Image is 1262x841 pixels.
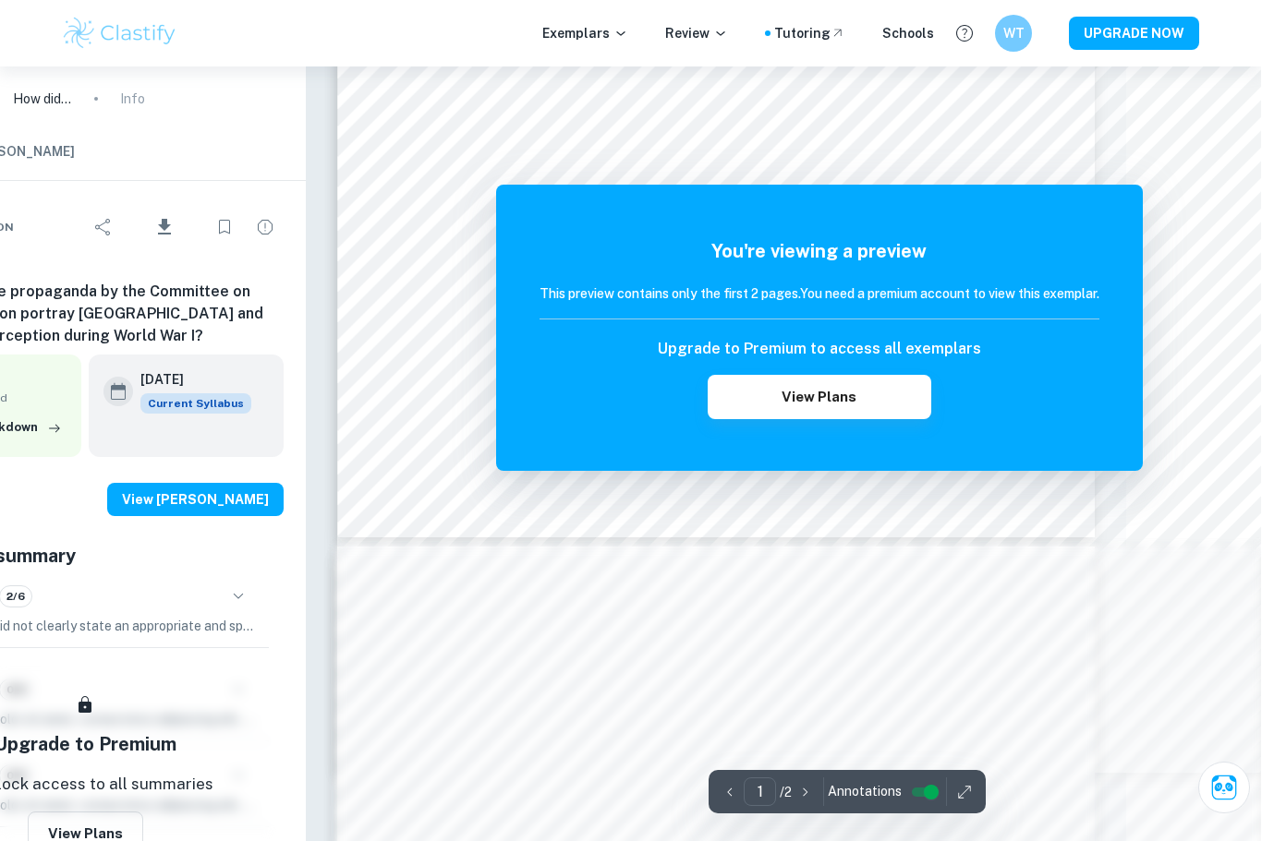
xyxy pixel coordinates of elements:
p: Exemplars [543,23,629,43]
p: How did wartime propaganda by the Committee on Public Information portray [GEOGRAPHIC_DATA] and s... [14,89,73,109]
div: Bookmark [207,209,244,246]
div: Share [86,209,123,246]
img: Clastify logo [62,15,179,52]
button: UPGRADE NOW [1070,17,1200,50]
p: / 2 [781,782,793,802]
div: Download [127,203,203,251]
button: Ask Clai [1199,762,1251,813]
div: Report issue [248,209,285,246]
button: Help and Feedback [950,18,981,49]
h6: [DATE] [141,369,237,390]
a: Tutoring [775,23,846,43]
a: Schools [883,23,935,43]
span: Annotations [829,782,903,801]
button: View Plans [709,375,932,419]
button: WT [996,15,1033,52]
span: 2/6 [1,588,32,605]
span: Current Syllabus [141,393,252,414]
div: This exemplar is based on the current syllabus. Feel free to refer to it for inspiration/ideas wh... [141,393,252,414]
p: Review [666,23,729,43]
h6: Upgrade to Premium to access all exemplars [659,338,982,360]
h6: This preview contains only the first 2 pages. You need a premium account to view this exemplar. [540,283,1100,304]
p: Info [121,89,146,109]
h5: You're viewing a preview [540,237,1100,265]
h6: WT [1004,23,1025,43]
button: View [PERSON_NAME] [108,483,285,516]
